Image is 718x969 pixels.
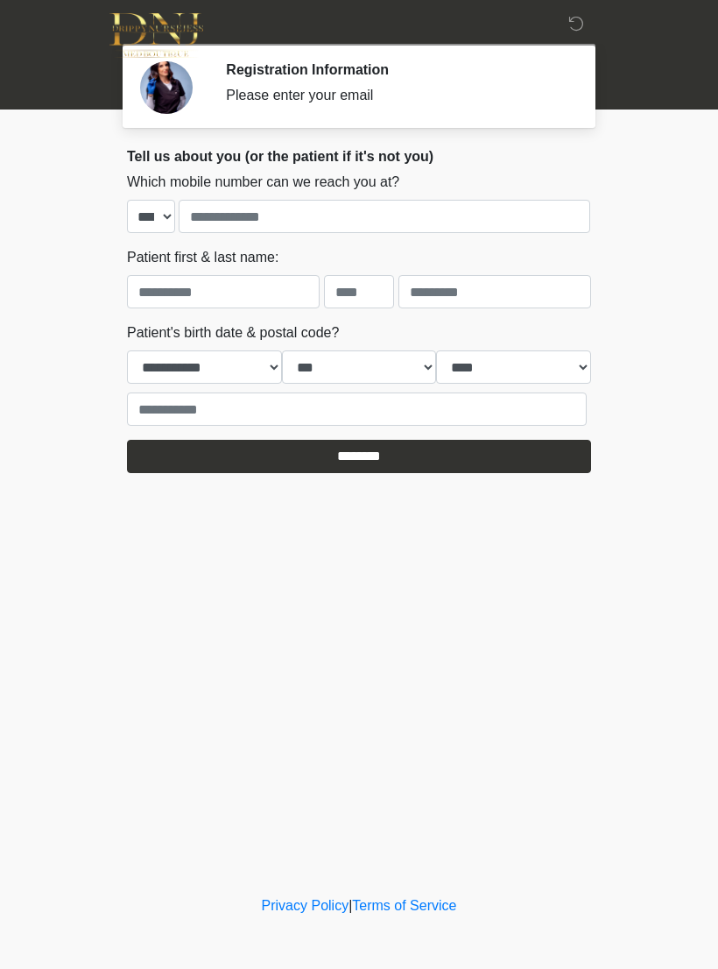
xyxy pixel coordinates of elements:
h2: Tell us about you (or the patient if it's not you) [127,148,591,165]
a: | [348,898,352,913]
label: Patient's birth date & postal code? [127,322,339,343]
a: Privacy Policy [262,898,349,913]
a: Terms of Service [352,898,456,913]
img: DNJ Med Boutique Logo [109,13,203,58]
label: Which mobile number can we reach you at? [127,172,399,193]
label: Patient first & last name: [127,247,278,268]
div: Please enter your email [226,85,565,106]
img: Agent Avatar [140,61,193,114]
